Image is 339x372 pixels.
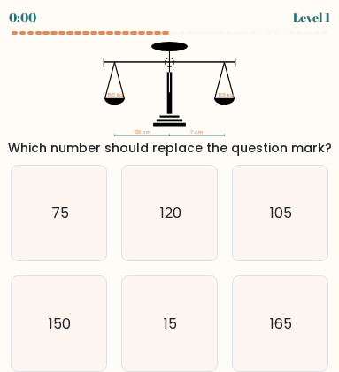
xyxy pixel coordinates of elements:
text: 120 [160,203,181,223]
tspan: 18.5 kg [107,91,123,98]
text: 15 [164,314,177,334]
text: 75 [51,203,69,223]
div: Level 1 [293,8,330,27]
div: 0:00 [9,8,36,27]
tspan: ? cm [190,128,203,136]
div: Which number should replace the question mark? [7,139,332,158]
text: 105 [270,203,292,223]
text: 165 [270,314,292,334]
text: 150 [49,314,71,334]
tspan: 120 cm [134,128,150,136]
tspan: 18.5 kg [218,91,234,98]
